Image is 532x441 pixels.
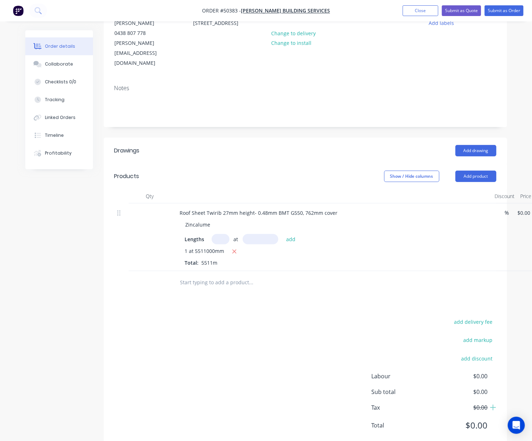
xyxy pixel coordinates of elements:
button: Close [403,5,438,16]
span: Sub total [372,388,435,396]
input: Start typing to add a product... [180,275,322,290]
button: Tracking [25,91,93,109]
div: 0438 807 778 [115,28,174,38]
div: Notes [114,85,496,92]
div: Qty [129,189,171,203]
span: $0.00 [435,388,487,396]
button: Linked Orders [25,109,93,126]
span: Lengths [185,235,205,243]
button: Submit as Order [485,5,523,16]
button: Checklists 0/0 [25,73,93,91]
a: [PERSON_NAME] Building Services [241,7,330,14]
div: Zincalume [180,219,216,230]
span: Total [372,421,435,430]
span: % [505,209,509,217]
div: Checklists 0/0 [45,79,76,85]
span: at [234,235,238,243]
span: Order #50383 - [202,7,241,14]
div: Drawings [114,146,140,155]
button: Add labels [425,18,458,27]
div: [STREET_ADDRESS] [187,18,258,41]
button: add [283,234,299,244]
span: $0.00 [435,372,487,380]
div: Roof Sheet Twirib 27mm height- 0.48mm BMT G550, 762mm cover [174,208,344,218]
button: Show / Hide columns [384,171,439,182]
span: $0.00 [435,419,487,432]
div: Order details [45,43,75,50]
button: Add product [455,171,496,182]
div: Collaborate [45,61,73,67]
img: Factory [13,5,24,16]
span: Tax [372,403,435,412]
button: Collaborate [25,55,93,73]
button: add delivery fee [450,317,496,327]
button: Add drawing [455,145,496,156]
div: Linked Orders [45,114,76,121]
button: Timeline [25,126,93,144]
div: Products [114,172,139,181]
button: add discount [458,353,496,363]
button: add markup [460,335,496,345]
div: Profitability [45,150,72,156]
span: 5511m [199,259,221,266]
div: [PERSON_NAME][EMAIL_ADDRESS][DOMAIN_NAME] [115,38,174,68]
button: Submit as Quote [442,5,481,16]
button: Profitability [25,144,93,162]
button: Change to delivery [268,28,320,38]
div: [STREET_ADDRESS] [193,18,252,28]
button: Change to install [268,38,315,48]
div: [PERSON_NAME] [115,18,174,28]
button: Order details [25,37,93,55]
div: Discount [492,189,518,203]
span: Total: [185,259,199,266]
span: Labour [372,372,435,380]
span: 1 at 5511000mm [185,247,224,256]
div: Tracking [45,97,64,103]
div: Open Intercom Messenger [508,417,525,434]
div: [PERSON_NAME]0438 807 778[PERSON_NAME][EMAIL_ADDRESS][DOMAIN_NAME] [109,18,180,68]
span: $0.00 [435,403,487,412]
div: Timeline [45,132,64,139]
